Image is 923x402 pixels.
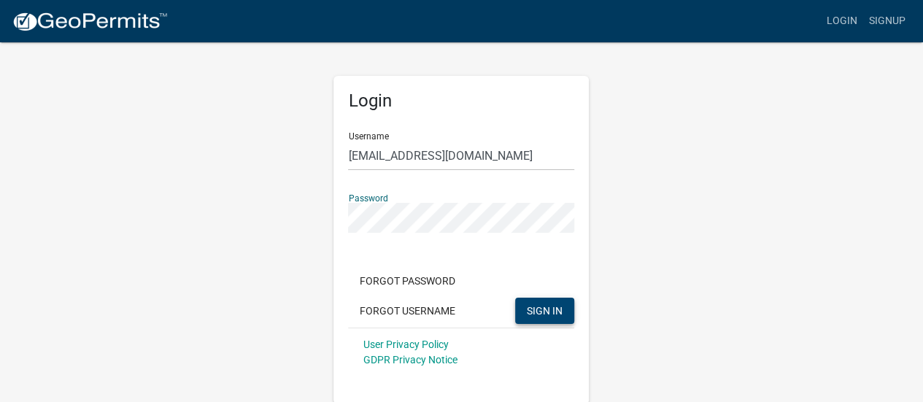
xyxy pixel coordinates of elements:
a: User Privacy Policy [363,339,448,350]
h5: Login [348,90,574,112]
a: Signup [863,7,911,35]
button: SIGN IN [515,298,574,324]
button: Forgot Password [348,268,467,294]
button: Forgot Username [348,298,467,324]
a: GDPR Privacy Notice [363,354,457,366]
span: SIGN IN [527,304,563,316]
a: Login [821,7,863,35]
